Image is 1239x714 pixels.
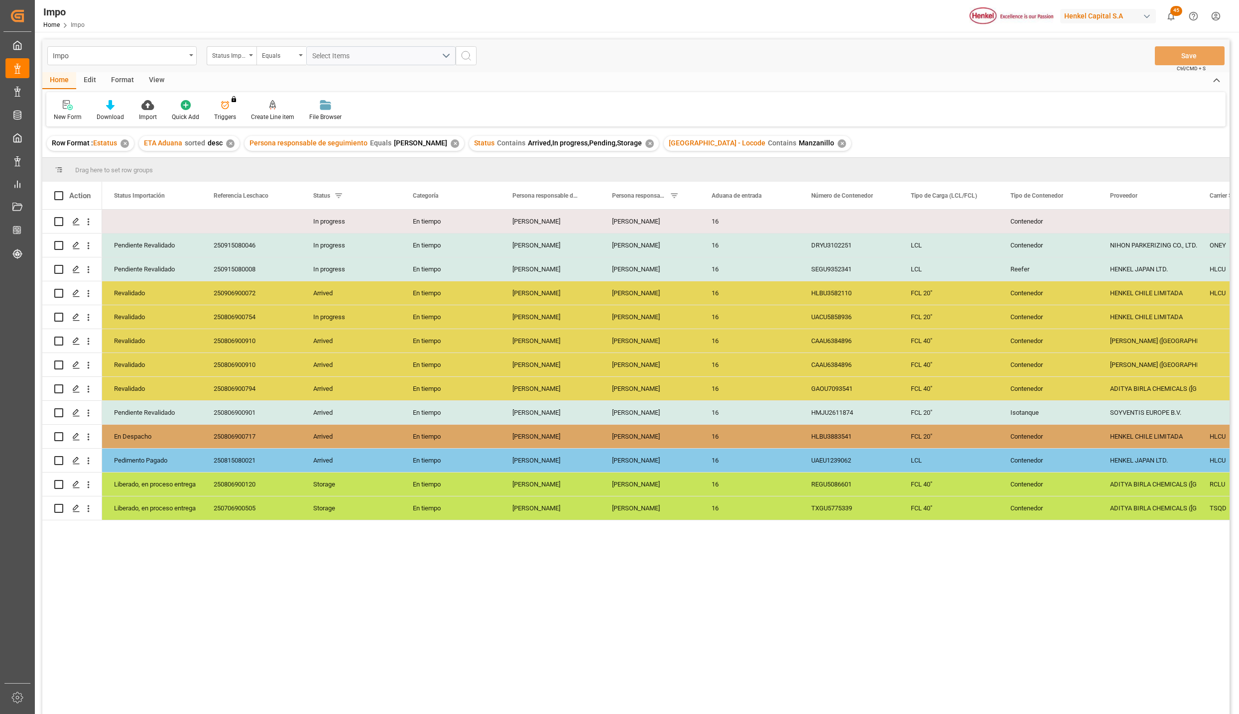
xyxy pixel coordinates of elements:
[301,305,401,329] div: In progress
[1110,497,1186,520] div: ADITYA BIRLA CHEMICALS ([GEOGRAPHIC_DATA]) LTD
[645,139,654,148] div: ✕
[301,473,401,496] div: Storage
[42,377,102,401] div: Press SPACE to select this row.
[114,330,190,353] div: Revalidado
[42,257,102,281] div: Press SPACE to select this row.
[700,281,799,305] div: 16
[500,353,600,376] div: [PERSON_NAME]
[700,305,799,329] div: 16
[799,401,899,424] div: HMJU2611874
[1110,449,1186,472] div: HENKEL JAPAN LTD.
[401,210,500,233] div: En tiempo
[54,113,82,121] div: New Form
[474,139,495,147] span: Status
[500,281,600,305] div: [PERSON_NAME]
[75,166,153,174] span: Drag here to set row groups
[202,257,301,281] div: 250915080008
[202,449,301,472] div: 250815080021
[202,496,301,520] div: 250706900505
[497,139,525,147] span: Contains
[899,425,998,448] div: FCL 20"
[1170,6,1182,16] span: 45
[214,192,268,199] span: Referencia Leschaco
[899,377,998,400] div: FCL 40"
[401,496,500,520] div: En tiempo
[139,113,157,121] div: Import
[202,401,301,424] div: 250806900901
[301,496,401,520] div: Storage
[114,234,190,257] div: Pendiente Revalidado
[249,139,368,147] span: Persona responsable de seguimiento
[401,425,500,448] div: En tiempo
[456,46,477,65] button: search button
[512,192,579,199] span: Persona responsable de la importacion
[700,210,799,233] div: 16
[207,46,256,65] button: open menu
[500,329,600,353] div: [PERSON_NAME]
[301,234,401,257] div: In progress
[42,281,102,305] div: Press SPACE to select this row.
[899,496,998,520] div: FCL 40"
[998,473,1098,496] div: Contenedor
[47,46,197,65] button: open menu
[500,449,600,472] div: [PERSON_NAME]
[600,377,700,400] div: [PERSON_NAME]
[838,139,846,148] div: ✕
[301,377,401,400] div: Arrived
[500,234,600,257] div: [PERSON_NAME]
[970,7,1053,25] img: Henkel%20logo.jpg_1689854090.jpg
[212,49,246,60] div: Status Importación
[899,281,998,305] div: FCL 20"
[500,210,600,233] div: [PERSON_NAME]
[700,257,799,281] div: 16
[208,139,223,147] span: desc
[42,401,102,425] div: Press SPACE to select this row.
[185,139,205,147] span: sorted
[600,425,700,448] div: [PERSON_NAME]
[700,425,799,448] div: 16
[1160,5,1182,27] button: show 45 new notifications
[1110,192,1137,199] span: Proveedor
[799,329,899,353] div: CAAU6384896
[1110,306,1186,329] div: HENKEL CHILE LIMITADA
[600,210,700,233] div: [PERSON_NAME]
[899,449,998,472] div: LCL
[1110,282,1186,305] div: HENKEL CHILE LIMITADA
[52,139,93,147] span: Row Format :
[1110,354,1186,376] div: [PERSON_NAME] ([GEOGRAPHIC_DATA]) CO. LTD.
[700,473,799,496] div: 16
[401,234,500,257] div: En tiempo
[114,192,165,199] span: Status Importación
[799,257,899,281] div: SEGU9352341
[42,496,102,520] div: Press SPACE to select this row.
[226,139,235,148] div: ✕
[401,449,500,472] div: En tiempo
[401,329,500,353] div: En tiempo
[998,234,1098,257] div: Contenedor
[42,305,102,329] div: Press SPACE to select this row.
[998,305,1098,329] div: Contenedor
[301,401,401,424] div: Arrived
[42,72,76,89] div: Home
[600,449,700,472] div: [PERSON_NAME]
[114,425,190,448] div: En Despacho
[600,473,700,496] div: [PERSON_NAME]
[899,401,998,424] div: FCL 20"
[306,46,456,65] button: open menu
[998,257,1098,281] div: Reefer
[76,72,104,89] div: Edit
[43,21,60,28] a: Home
[998,281,1098,305] div: Contenedor
[401,401,500,424] div: En tiempo
[104,72,141,89] div: Format
[1110,473,1186,496] div: ADITYA BIRLA CHEMICALS ([GEOGRAPHIC_DATA]) LTD
[811,192,873,199] span: Número de Contenedor
[42,353,102,377] div: Press SPACE to select this row.
[998,425,1098,448] div: Contenedor
[301,257,401,281] div: In progress
[97,113,124,121] div: Download
[700,234,799,257] div: 16
[1155,46,1225,65] button: Save
[141,72,172,89] div: View
[401,257,500,281] div: En tiempo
